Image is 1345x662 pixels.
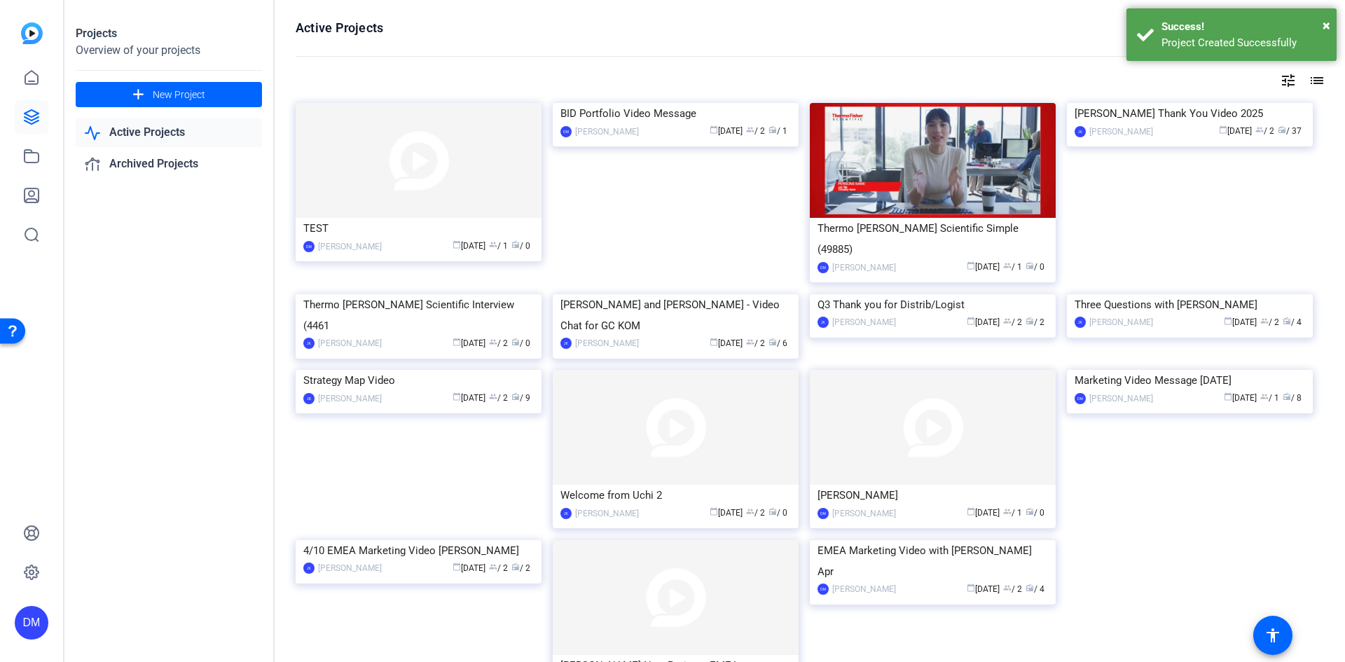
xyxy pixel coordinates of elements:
span: calendar_today [453,338,461,346]
span: [DATE] [453,563,485,573]
span: radio [768,125,777,134]
span: group [1260,317,1269,325]
div: [PERSON_NAME] [575,506,639,520]
span: radio [511,563,520,571]
div: [PERSON_NAME] [1089,315,1153,329]
span: group [1003,317,1012,325]
div: DM [1075,393,1086,404]
span: / 2 [489,338,508,348]
span: group [489,240,497,249]
span: / 1 [768,126,787,136]
span: / 0 [768,508,787,518]
span: calendar_today [967,261,975,270]
a: Archived Projects [76,150,262,179]
div: Overview of your projects [76,42,262,59]
span: calendar_today [453,563,461,571]
mat-icon: accessibility [1264,627,1281,644]
span: group [1260,392,1269,401]
div: [PERSON_NAME] [832,506,896,520]
span: radio [1283,392,1291,401]
span: / 2 [489,563,508,573]
span: / 2 [511,563,530,573]
span: [DATE] [1224,393,1257,403]
div: DM [818,508,829,519]
span: [DATE] [967,584,1000,594]
div: [PERSON_NAME] [318,240,382,254]
div: Success! [1161,19,1326,35]
span: group [1255,125,1264,134]
span: radio [1283,317,1291,325]
span: / 2 [746,126,765,136]
span: [DATE] [967,262,1000,272]
div: [PERSON_NAME] [1089,125,1153,139]
div: Thermo [PERSON_NAME] Scientific Interview (4461 [303,294,534,336]
span: radio [1026,261,1034,270]
div: [PERSON_NAME] [318,561,382,575]
div: EMEA Marketing Video with [PERSON_NAME] Apr [818,540,1048,582]
div: DM [560,126,572,137]
span: New Project [153,88,205,102]
span: calendar_today [710,125,718,134]
span: radio [1026,584,1034,592]
div: [PERSON_NAME] [832,315,896,329]
span: × [1323,17,1330,34]
span: [DATE] [453,338,485,348]
span: / 2 [1255,126,1274,136]
div: JK [1075,126,1086,137]
span: calendar_today [453,240,461,249]
span: radio [768,507,777,516]
span: [DATE] [967,508,1000,518]
span: [DATE] [710,508,743,518]
span: / 4 [1283,317,1302,327]
div: Strategy Map Video [303,370,534,391]
span: / 1 [489,241,508,251]
div: [PERSON_NAME] [318,336,382,350]
span: group [489,392,497,401]
div: TEST [303,218,534,239]
span: / 1 [1003,262,1022,272]
span: / 2 [1260,317,1279,327]
span: / 2 [746,508,765,518]
span: [DATE] [453,393,485,403]
span: [DATE] [1219,126,1252,136]
span: calendar_today [1224,317,1232,325]
span: / 2 [1003,317,1022,327]
h1: Active Projects [296,20,383,36]
span: calendar_today [710,507,718,516]
div: DM [15,606,48,640]
span: / 4 [1026,584,1044,594]
div: [PERSON_NAME] [575,125,639,139]
span: / 37 [1278,126,1302,136]
div: Projects [76,25,262,42]
div: JK [303,563,315,574]
span: [DATE] [967,317,1000,327]
span: calendar_today [967,584,975,592]
span: / 0 [1026,262,1044,272]
mat-icon: add [130,86,147,104]
button: Close [1323,15,1330,36]
span: [DATE] [453,241,485,251]
div: Marketing Video Message [DATE] [1075,370,1305,391]
span: group [489,338,497,346]
span: calendar_today [967,317,975,325]
span: / 1 [1003,508,1022,518]
mat-icon: list [1307,72,1324,89]
a: Active Projects [76,118,262,147]
div: [PERSON_NAME] [818,485,1048,506]
div: JK [560,508,572,519]
span: calendar_today [967,507,975,516]
span: / 2 [1026,317,1044,327]
div: BID Portfolio Video Message [560,103,791,124]
div: [PERSON_NAME] [832,582,896,596]
div: JK [303,338,315,349]
div: 4/10 EMEA Marketing Video [PERSON_NAME] [303,540,534,561]
div: [PERSON_NAME] [1089,392,1153,406]
span: group [489,563,497,571]
div: [PERSON_NAME] [318,392,382,406]
span: radio [1026,507,1034,516]
span: group [1003,584,1012,592]
div: Three Questions with [PERSON_NAME] [1075,294,1305,315]
span: / 2 [1003,584,1022,594]
span: / 0 [1026,508,1044,518]
span: / 2 [489,393,508,403]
